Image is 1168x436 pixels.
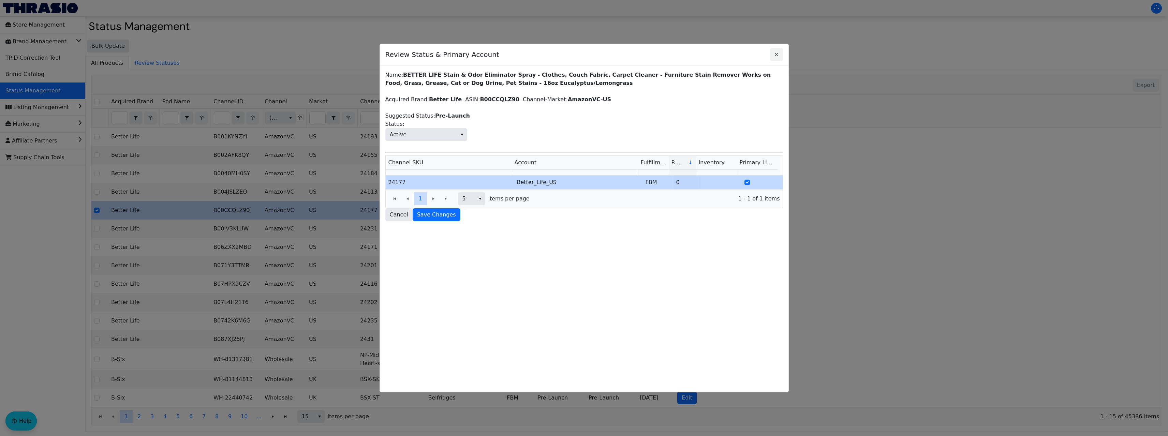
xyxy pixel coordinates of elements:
label: AmazonVC-US [568,96,611,103]
span: Active [390,131,407,139]
span: Cancel [390,211,408,219]
td: Better_Life_US [514,176,643,189]
span: Fulfillment [641,159,666,167]
span: Primary Listing [740,159,781,166]
span: Inventory [699,159,725,167]
span: 1 - 1 of 1 items [535,195,780,203]
button: select [475,193,485,205]
span: Account [515,159,537,167]
button: Page 1 [414,192,427,205]
span: 5 [462,195,471,203]
div: Page 1 of 1 [386,189,783,208]
span: Status: [385,128,467,141]
label: Pre-Launch [435,112,470,119]
label: BETTER LIFE Stain & Odor Eliminator Spray - Clothes, Couch Fabric, Carpet Cleaner - Furniture Sta... [385,72,771,86]
span: Status: [385,120,404,128]
span: 1 [418,195,422,203]
td: FBM [643,176,674,189]
button: Save Changes [413,208,460,221]
span: Page size [458,192,485,205]
label: Better Life [429,96,462,103]
input: Select Row [744,180,750,185]
span: Revenue [671,159,683,167]
div: Name: Acquired Brand: ASIN: Channel-Market: Suggested Status: [385,71,783,221]
span: Channel SKU [388,159,424,167]
span: Review Status & Primary Account [385,46,770,63]
span: Save Changes [417,211,456,219]
button: select [457,129,467,141]
label: B00CCQLZ90 [480,96,519,103]
td: 24177 [386,176,514,189]
button: Cancel [385,208,413,221]
span: items per page [488,195,530,203]
button: Close [770,48,783,61]
td: 0 [674,176,701,189]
